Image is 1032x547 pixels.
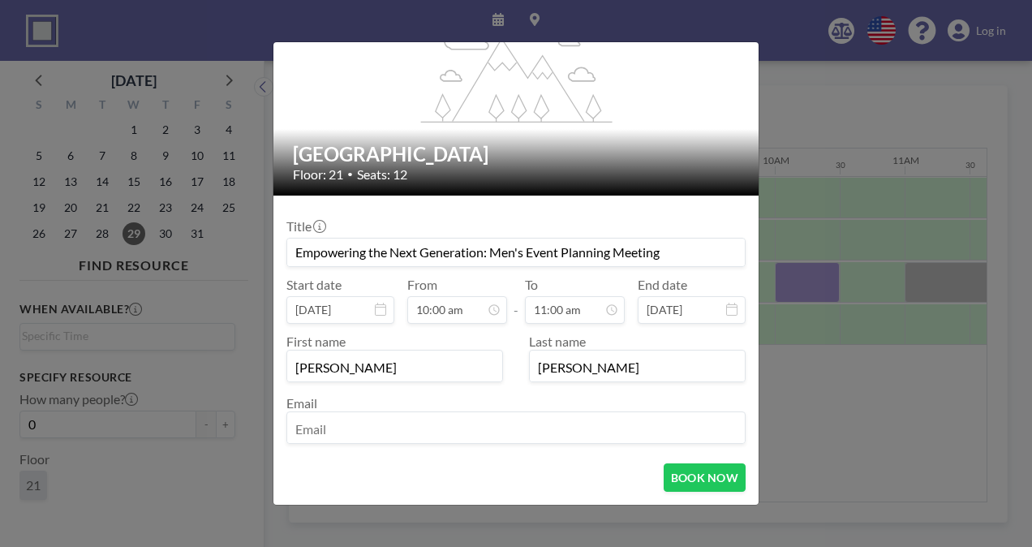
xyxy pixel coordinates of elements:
label: From [407,277,437,293]
input: Guest reservation [287,239,745,266]
h2: [GEOGRAPHIC_DATA] [293,142,741,166]
label: Email [286,395,317,411]
input: Last name [530,354,745,381]
input: First name [287,354,502,381]
span: - [514,282,518,318]
input: Email [287,416,745,443]
label: End date [638,277,687,293]
label: Start date [286,277,342,293]
a: Log in here [428,505,488,520]
label: Last name [529,334,586,349]
label: Title [286,218,325,235]
label: First name [286,334,346,349]
span: Floor: 21 [293,166,343,183]
span: Already have an account? [286,505,428,521]
label: To [525,277,538,293]
button: BOOK NOW [664,463,746,492]
g: flex-grow: 1.2; [421,24,613,122]
span: Seats: 12 [357,166,407,183]
span: • [347,168,353,180]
